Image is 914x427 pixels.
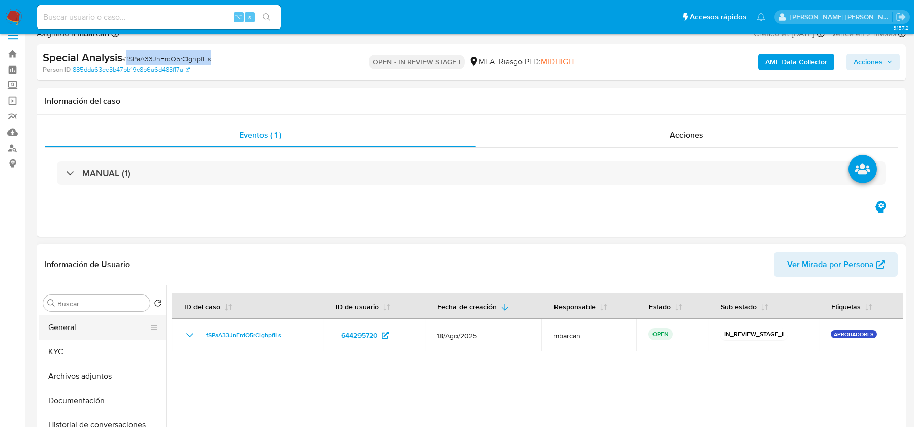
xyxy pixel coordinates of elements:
[235,12,242,22] span: ⌥
[499,56,574,68] span: Riesgo PLD:
[122,54,211,64] span: # fSPaA33JnFrdQ5rClghpfILs
[893,24,909,32] span: 3.157.2
[39,388,166,413] button: Documentación
[45,96,898,106] h1: Información del caso
[256,10,277,24] button: search-icon
[239,129,281,141] span: Eventos ( 1 )
[73,65,190,74] a: 885dda63ee3b47bb19c8b6a6d483f17a
[854,54,883,70] span: Acciones
[43,65,71,74] b: Person ID
[541,56,574,68] span: MIDHIGH
[39,315,158,340] button: General
[758,54,834,70] button: AML Data Collector
[690,12,746,22] span: Accesos rápidos
[896,12,906,22] a: Salir
[765,54,827,70] b: AML Data Collector
[43,49,122,65] b: Special Analysis
[45,259,130,270] h1: Información de Usuario
[57,299,146,308] input: Buscar
[369,55,465,69] p: OPEN - IN REVIEW STAGE I
[39,340,166,364] button: KYC
[774,252,898,277] button: Ver Mirada por Persona
[757,13,765,21] a: Notificaciones
[47,299,55,307] button: Buscar
[846,54,900,70] button: Acciones
[670,129,703,141] span: Acciones
[787,252,874,277] span: Ver Mirada por Persona
[248,12,251,22] span: s
[154,299,162,310] button: Volver al orden por defecto
[790,12,893,22] p: magali.barcan@mercadolibre.com
[469,56,495,68] div: MLA
[39,364,166,388] button: Archivos adjuntos
[37,11,281,24] input: Buscar usuario o caso...
[82,168,130,179] h3: MANUAL (1)
[57,161,886,185] div: MANUAL (1)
